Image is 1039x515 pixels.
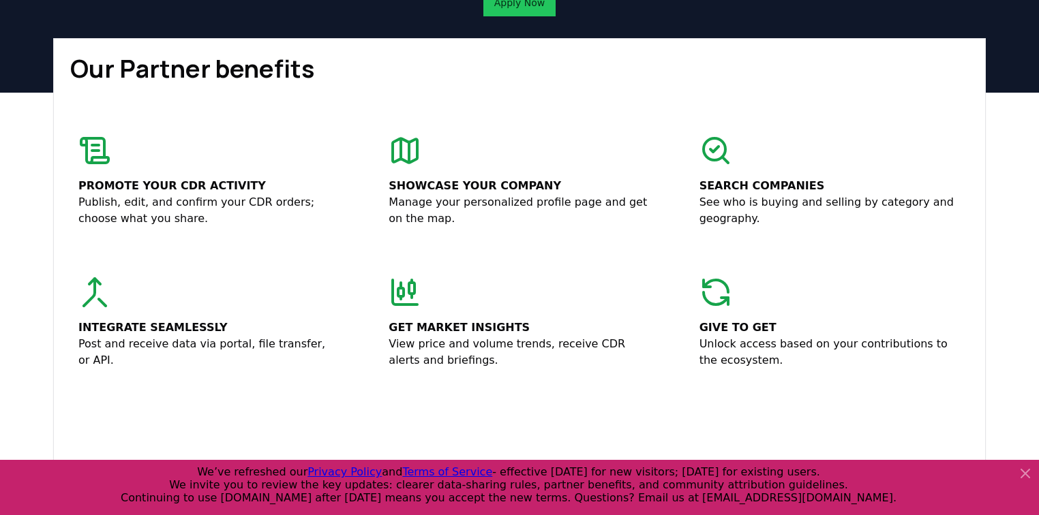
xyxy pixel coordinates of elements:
p: See who is buying and selling by category and geography. [699,194,961,227]
p: Get market insights [389,319,650,336]
p: Unlock access based on your contributions to the ecosystem. [699,336,961,369]
p: Search companies [699,178,961,194]
p: Promote your CDR activity [78,178,340,194]
p: Integrate seamlessly [78,319,340,336]
p: Manage your personalized profile page and get on the map. [389,194,650,227]
p: Post and receive data via portal, file transfer, or API. [78,336,340,369]
p: View price and volume trends, receive CDR alerts and briefings. [389,336,650,369]
p: Showcase your company [389,178,650,194]
p: Give to get [699,319,961,336]
h1: Our Partner benefits [70,55,969,82]
p: Publish, edit, and confirm your CDR orders; choose what you share. [78,194,340,227]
